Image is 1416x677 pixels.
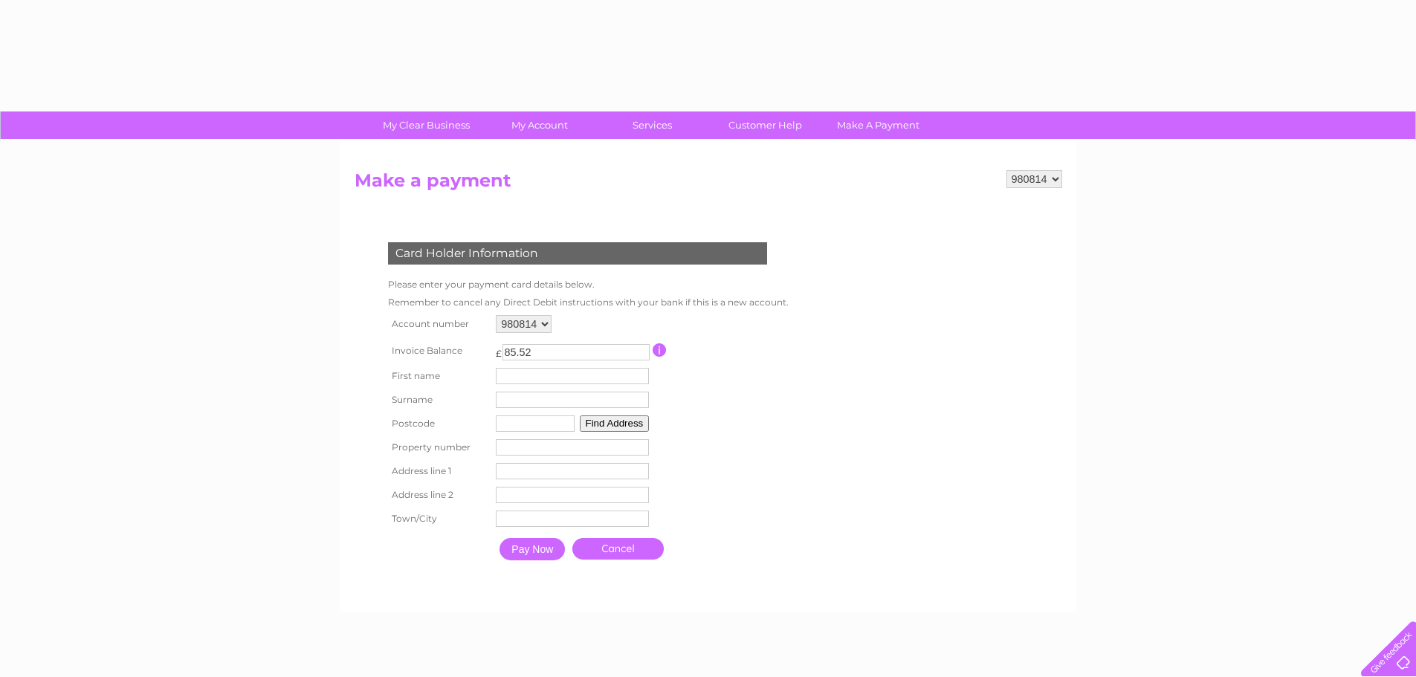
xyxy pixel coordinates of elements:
[572,538,664,560] a: Cancel
[384,388,493,412] th: Surname
[384,337,493,364] th: Invoice Balance
[384,364,493,388] th: First name
[384,311,493,337] th: Account number
[384,507,493,531] th: Town/City
[384,412,493,435] th: Postcode
[384,435,493,459] th: Property number
[817,111,940,139] a: Make A Payment
[388,242,767,265] div: Card Holder Information
[704,111,827,139] a: Customer Help
[580,415,650,432] button: Find Address
[496,340,502,359] td: £
[653,343,667,357] input: Information
[384,276,792,294] td: Please enter your payment card details below.
[355,170,1062,198] h2: Make a payment
[478,111,601,139] a: My Account
[384,483,493,507] th: Address line 2
[591,111,714,139] a: Services
[500,538,565,560] input: Pay Now
[384,294,792,311] td: Remember to cancel any Direct Debit instructions with your bank if this is a new account.
[365,111,488,139] a: My Clear Business
[384,459,493,483] th: Address line 1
